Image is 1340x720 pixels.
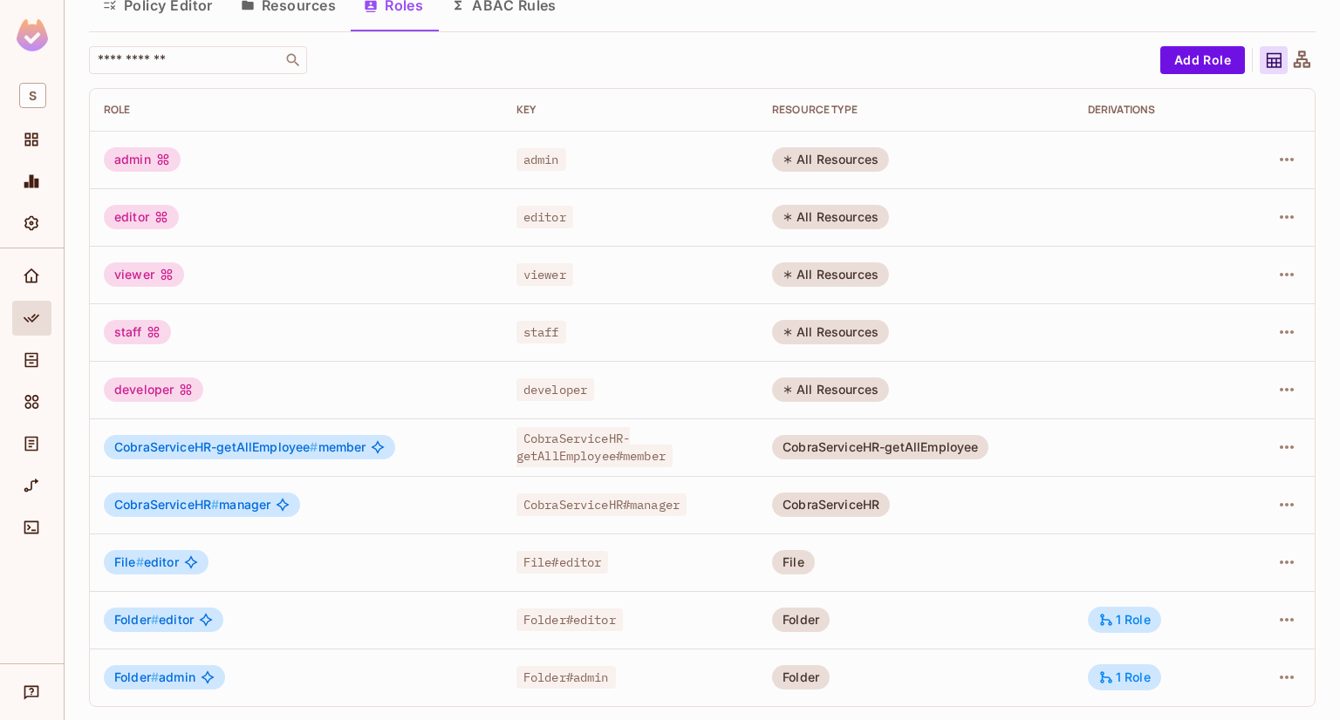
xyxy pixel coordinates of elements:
div: All Resources [772,377,889,402]
div: admin [104,147,181,172]
span: editor [114,613,194,627]
div: All Resources [772,205,889,229]
div: CobraServiceHR [772,492,890,517]
div: URL Mapping [12,468,51,503]
div: 1 Role [1098,612,1151,628]
div: Settings [12,206,51,241]
div: Help & Updates [12,675,51,710]
span: CobraServiceHR [114,497,219,512]
span: developer [516,378,594,401]
div: Audit Log [12,426,51,461]
img: SReyMgAAAABJRU5ErkJggg== [17,19,48,51]
span: CobraServiceHR-getAllEmployee [114,439,318,454]
span: File#editor [516,551,609,574]
div: Folder [772,665,830,689]
span: # [151,669,159,684]
div: Home [12,259,51,294]
span: Folder [114,669,159,684]
span: # [151,612,159,627]
div: Policy [12,301,51,336]
div: File [772,550,815,574]
div: All Resources [772,147,889,172]
div: developer [104,377,203,402]
span: # [136,554,144,569]
div: CobraServiceHR-getAllEmployee [772,435,988,459]
div: viewer [104,262,184,287]
div: Key [516,103,744,117]
div: All Resources [772,320,889,344]
span: Folder [114,612,159,627]
button: Add Role [1160,46,1245,74]
div: Connect [12,510,51,545]
span: editor [516,206,573,228]
span: admin [114,670,195,684]
div: RESOURCE TYPE [772,103,1060,117]
span: Folder#admin [516,666,616,689]
div: editor [104,205,179,229]
div: Elements [12,384,51,419]
div: Workspace: SysOne [12,76,51,115]
span: member [114,440,366,454]
span: Folder#editor [516,608,623,631]
span: # [310,439,318,454]
span: manager [114,498,270,512]
div: All Resources [772,262,889,287]
div: Derivations [1088,103,1229,117]
span: admin [516,148,566,171]
span: editor [114,555,179,569]
span: viewer [516,263,573,286]
span: staff [516,321,566,343]
span: CobraServiceHR-getAllEmployee#member [516,427,673,467]
span: CobraServiceHR#manager [516,493,687,516]
span: S [19,83,46,108]
div: Role [104,103,489,117]
div: 1 Role [1098,669,1151,685]
span: File [114,554,144,569]
div: Monitoring [12,164,51,199]
div: staff [104,320,171,344]
div: Directory [12,343,51,377]
span: # [211,497,219,512]
div: Folder [772,608,830,632]
div: Projects [12,122,51,157]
